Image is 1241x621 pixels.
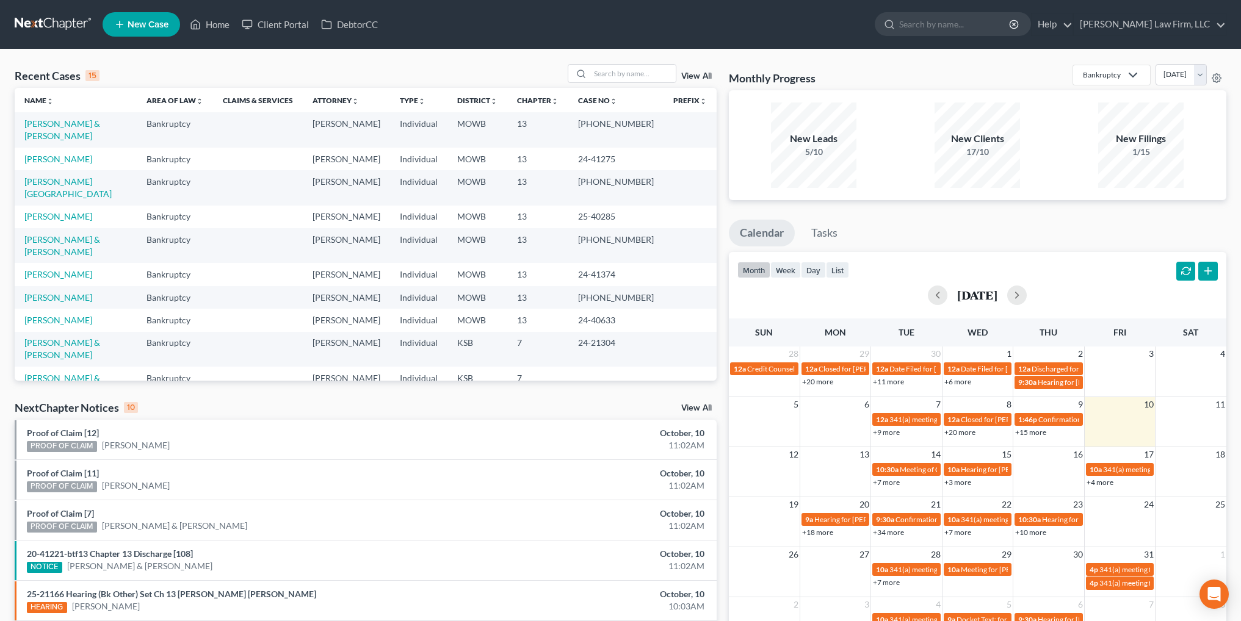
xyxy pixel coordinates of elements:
td: Individual [390,263,447,285]
td: [PERSON_NAME] [303,332,390,367]
a: Districtunfold_more [457,96,497,105]
span: New Case [128,20,168,29]
span: 14 [930,447,942,462]
a: +10 more [1015,528,1046,537]
span: Hearing for [PERSON_NAME] [961,465,1056,474]
span: 11 [1214,397,1226,412]
div: October, 10 [487,588,704,600]
div: October, 10 [487,467,704,479]
span: 4 [935,597,942,612]
h3: Monthly Progress [729,71,816,85]
button: day [801,262,826,278]
a: +7 more [944,528,971,537]
div: Bankruptcy [1083,70,1121,80]
td: Individual [390,309,447,331]
span: 10a [876,565,888,574]
td: [PERSON_NAME] [303,263,390,285]
a: Attorneyunfold_more [313,96,359,105]
td: KSB [447,332,507,367]
td: 13 [507,148,568,170]
a: [PERSON_NAME] [102,439,170,451]
span: 5 [792,397,800,412]
td: Bankruptcy [137,148,213,170]
td: KSB [447,367,507,401]
td: [PERSON_NAME] [303,112,390,147]
a: [PERSON_NAME] & [PERSON_NAME] [24,373,100,395]
span: 12a [947,415,960,424]
span: 12a [947,364,960,373]
span: 29 [858,346,870,361]
a: 20-41221-btf13 Chapter 13 Discharge [108] [27,548,193,559]
span: 7 [1148,597,1155,612]
div: New Leads [771,132,856,146]
a: [PERSON_NAME] [24,315,92,325]
span: 341(a) meeting for [PERSON_NAME] [1099,578,1217,587]
td: [PERSON_NAME] [303,228,390,263]
td: [PERSON_NAME] [303,170,390,205]
div: October, 10 [487,427,704,439]
span: 31 [1143,547,1155,562]
td: Individual [390,367,447,401]
a: [PERSON_NAME][GEOGRAPHIC_DATA] [24,176,112,199]
span: 12a [1018,364,1030,373]
span: Credit Counseling for [PERSON_NAME] [747,364,874,373]
span: 23 [1072,497,1084,512]
div: 15 [85,70,99,81]
td: Bankruptcy [137,263,213,285]
span: 9:30a [876,515,894,524]
a: [PERSON_NAME] & [PERSON_NAME] [67,560,212,572]
span: 1 [1219,547,1226,562]
span: Closed for [PERSON_NAME], Demetrielannett [961,415,1108,424]
i: unfold_more [46,98,54,105]
i: unfold_more [490,98,497,105]
span: 9a [805,515,813,524]
span: 12a [876,364,888,373]
td: Individual [390,206,447,228]
div: 17/10 [935,146,1020,158]
span: 3 [1148,346,1155,361]
td: Individual [390,112,447,147]
td: [PERSON_NAME] [303,206,390,228]
td: [PERSON_NAME] [303,286,390,309]
a: [PERSON_NAME] Law Firm, LLC [1074,13,1226,35]
td: MOWB [447,170,507,205]
td: MOWB [447,228,507,263]
button: list [826,262,849,278]
a: +15 more [1015,428,1046,437]
td: MOWB [447,206,507,228]
td: 13 [507,263,568,285]
td: [PERSON_NAME] [303,309,390,331]
td: 13 [507,286,568,309]
span: 28 [930,547,942,562]
a: Case Nounfold_more [578,96,617,105]
a: +20 more [802,377,833,386]
td: [PHONE_NUMBER] [568,228,664,263]
input: Search by name... [590,65,676,82]
span: Tue [899,327,914,337]
span: 12a [805,364,817,373]
div: New Filings [1098,132,1184,146]
a: Area of Lawunfold_more [147,96,203,105]
span: Sun [755,327,773,337]
td: Bankruptcy [137,286,213,309]
span: 341(a) meeting for [PERSON_NAME] [889,565,1007,574]
div: October, 10 [487,548,704,560]
button: month [737,262,770,278]
span: 26 [787,547,800,562]
span: Meeting of Creditors for [PERSON_NAME] [900,465,1035,474]
a: +3 more [944,478,971,487]
span: 27 [858,547,870,562]
span: 19 [787,497,800,512]
a: View All [681,404,712,412]
a: Home [184,13,236,35]
input: Search by name... [899,13,1011,35]
td: MOWB [447,309,507,331]
a: +11 more [873,377,904,386]
a: Proof of Claim [7] [27,508,94,519]
td: Individual [390,148,447,170]
td: Bankruptcy [137,332,213,367]
td: 24-40633 [568,309,664,331]
span: 10a [947,465,960,474]
a: Typeunfold_more [400,96,425,105]
a: +7 more [873,478,900,487]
